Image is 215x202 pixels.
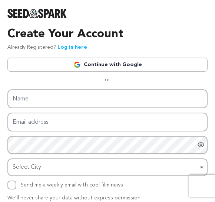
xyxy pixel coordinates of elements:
p: Already Registered? [7,43,87,52]
span: or [100,76,115,83]
label: Send me a weekly email with cool film news [21,182,123,188]
a: Log in here [57,45,87,50]
a: Continue with Google [7,58,208,72]
a: Seed&Spark Homepage [7,9,208,18]
h3: Create Your Account [7,25,208,43]
img: Google logo [73,61,81,68]
div: Select City [13,162,198,173]
input: Email address [7,113,208,131]
img: Seed&Spark Logo Dark Mode [7,9,67,18]
input: Name [7,89,208,108]
a: Show password as plain text. Warning: this will display your password on the screen. [197,141,205,148]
